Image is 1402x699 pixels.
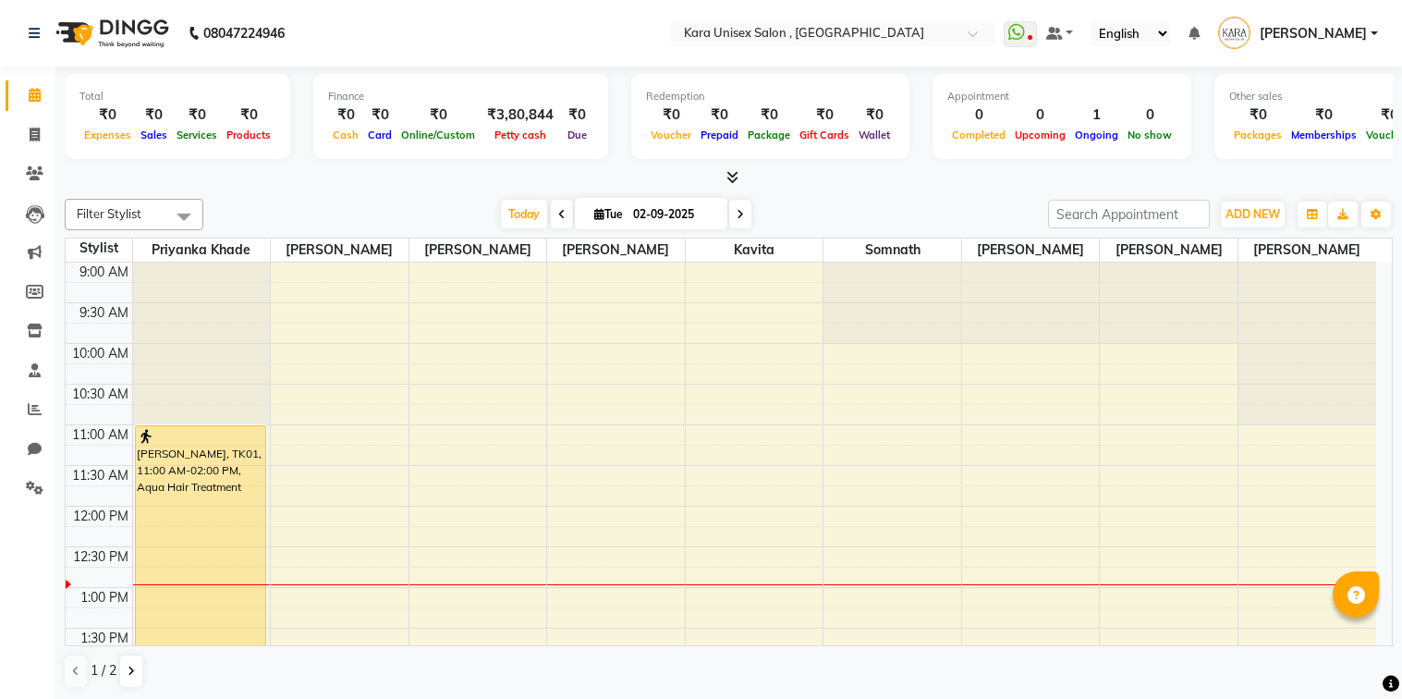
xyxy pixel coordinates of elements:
div: ₹0 [363,104,396,126]
div: ₹0 [172,104,222,126]
span: Due [563,129,591,141]
span: Services [172,129,222,141]
img: logo [47,7,174,59]
span: Sales [136,129,172,141]
span: Priyanka khade [133,239,271,262]
input: Search Appointment [1048,200,1210,228]
div: 1 [1070,104,1123,126]
div: 12:30 PM [69,547,132,567]
span: Card [363,129,396,141]
div: [PERSON_NAME], TK01, 11:00 AM-02:00 PM, Aqua Hair Treatment [136,426,266,668]
span: Wallet [854,129,895,141]
span: [PERSON_NAME] [1238,239,1376,262]
div: 10:00 AM [68,344,132,363]
div: Appointment [947,89,1176,104]
div: 11:30 AM [68,466,132,485]
span: Filter Stylist [77,206,141,221]
span: ADD NEW [1225,207,1280,221]
div: ₹0 [79,104,136,126]
span: Kavita [686,239,823,262]
span: Gift Cards [795,129,854,141]
span: [PERSON_NAME] [409,239,547,262]
span: Packages [1229,129,1286,141]
div: ₹0 [1229,104,1286,126]
b: 08047224946 [203,7,285,59]
div: ₹0 [561,104,593,126]
span: Memberships [1286,129,1361,141]
input: 2025-09-02 [628,201,720,228]
div: ₹0 [136,104,172,126]
div: ₹0 [396,104,480,126]
div: Redemption [646,89,895,104]
div: ₹0 [854,104,895,126]
div: Stylist [66,239,132,258]
span: Package [743,129,795,141]
span: Today [501,200,547,228]
span: [PERSON_NAME] [1100,239,1237,262]
div: ₹0 [328,104,363,126]
span: Prepaid [696,129,743,141]
span: Expenses [79,129,136,141]
button: ADD NEW [1221,202,1285,227]
img: Sapana [1218,17,1250,49]
div: ₹3,80,844 [480,104,561,126]
div: ₹0 [646,104,696,126]
div: 12:00 PM [69,507,132,526]
div: 1:00 PM [77,588,132,607]
span: Online/Custom [396,129,480,141]
span: [PERSON_NAME] [547,239,685,262]
div: ₹0 [222,104,275,126]
div: ₹0 [696,104,743,126]
span: Completed [947,129,1010,141]
span: Ongoing [1070,129,1123,141]
div: 10:30 AM [68,385,132,404]
div: 11:00 AM [68,425,132,445]
div: ₹0 [1286,104,1361,126]
span: Upcoming [1010,129,1070,141]
div: 9:30 AM [76,303,132,323]
div: 9:00 AM [76,263,132,282]
span: No show [1123,129,1176,141]
span: Products [222,129,275,141]
div: Total [79,89,275,104]
span: [PERSON_NAME] [271,239,408,262]
div: Finance [328,89,593,104]
div: 0 [947,104,1010,126]
span: Somnath [823,239,961,262]
span: 1 / 2 [91,661,116,681]
span: Petty cash [490,129,551,141]
div: ₹0 [743,104,795,126]
div: 0 [1010,104,1070,126]
div: ₹0 [795,104,854,126]
div: 1:30 PM [77,629,132,648]
span: [PERSON_NAME] [962,239,1100,262]
div: 0 [1123,104,1176,126]
span: Voucher [646,129,696,141]
span: Tue [590,207,628,221]
iframe: chat widget [1324,625,1384,681]
span: Cash [328,129,363,141]
span: [PERSON_NAME] [1260,24,1367,43]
